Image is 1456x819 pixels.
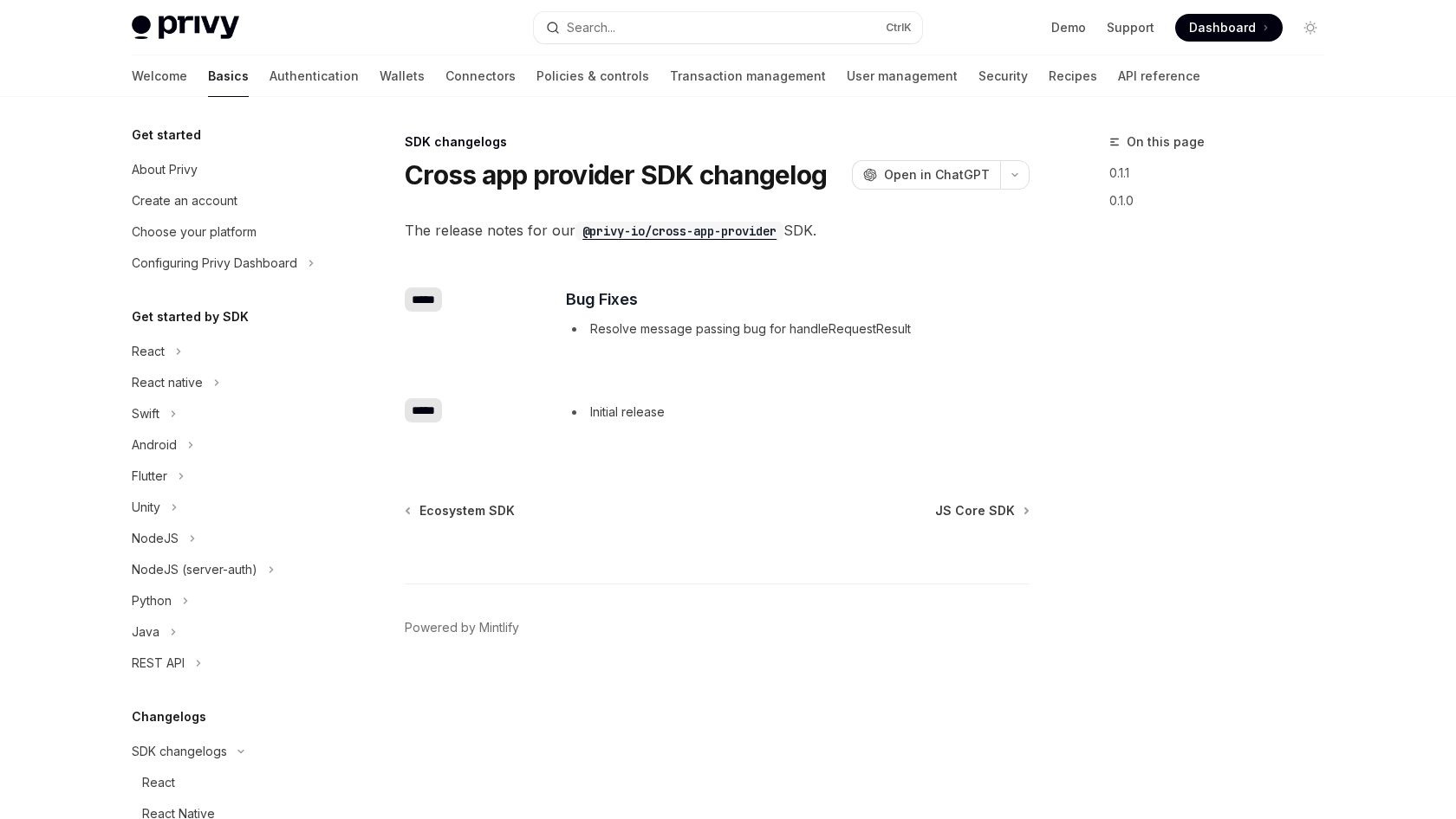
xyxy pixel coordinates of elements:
[132,528,179,549] div: NodeJS
[132,16,239,40] img: light logo
[405,218,1030,242] span: The release notes for our SDK.
[405,159,827,190] h1: Cross app provider SDK changelog
[132,253,297,274] div: Configuring Privy Dashboard
[132,497,160,518] div: Unity
[1049,55,1097,97] a: Recipes
[132,159,198,180] div: About Privy
[1118,55,1200,97] a: API reference
[380,55,425,97] a: Wallets
[132,190,237,211] div: Create an account
[978,55,1028,97] a: Security
[405,619,519,636] a: Powered by Mintlify
[132,372,203,393] div: React native
[132,559,257,580] div: NodeJS (server-auth)
[1175,14,1283,42] a: Dashboard
[575,222,783,241] code: @privy-io/cross-app-provider
[575,222,783,239] a: @privy-io/cross-app-provider
[118,216,340,248] a: Choose your platform
[406,502,515,519] a: Ecosystem SDK
[536,55,649,97] a: Policies & controls
[852,160,1000,190] button: Open in ChatGPT
[534,12,922,43] button: Search...CtrlK
[847,55,958,97] a: User management
[670,55,826,97] a: Transaction management
[886,21,912,35] span: Ctrl K
[132,590,172,611] div: Python
[132,55,187,97] a: Welcome
[1107,19,1154,36] a: Support
[1051,19,1086,36] a: Demo
[132,622,159,642] div: Java
[118,185,340,216] a: Create an account
[935,502,1015,519] span: JS Core SDK
[567,17,615,38] div: Search...
[132,435,177,455] div: Android
[132,222,257,242] div: Choose your platform
[132,341,165,362] div: React
[445,55,516,97] a: Connectors
[1109,187,1338,215] a: 0.1.0
[1189,19,1256,36] span: Dashboard
[142,772,175,793] div: React
[132,653,185,674] div: REST API
[1297,14,1324,42] button: Toggle dark mode
[132,125,201,145] h5: Get started
[1127,132,1205,152] span: On this page
[132,403,159,424] div: Swift
[132,706,206,727] h5: Changelogs
[270,55,359,97] a: Authentication
[132,466,167,487] div: Flutter
[419,502,515,519] span: Ecosystem SDK
[1109,159,1338,187] a: 0.1.1
[884,166,990,184] span: Open in ChatGPT
[566,287,637,312] span: Bug Fixes
[132,741,227,762] div: SDK changelogs
[566,402,1028,422] li: Initial release
[208,55,249,97] a: Basics
[132,306,249,327] h5: Get started by SDK
[566,319,1028,339] li: Resolve message passing bug for handleRequestResult
[935,502,1028,519] a: JS Core SDK
[118,154,340,185] a: About Privy
[405,133,1030,151] div: SDK changelogs
[118,767,340,798] a: React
